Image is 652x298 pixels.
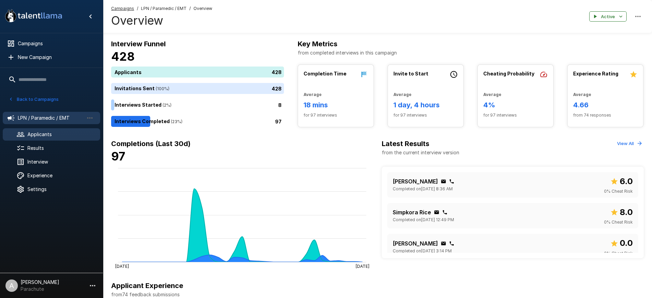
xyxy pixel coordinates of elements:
[610,175,633,188] span: Overall score out of 10
[111,291,644,298] p: from 74 feedback submissions
[272,85,282,92] p: 428
[604,188,633,195] span: 0 % Cheat Risk
[275,118,282,125] p: 97
[304,71,346,76] b: Completion Time
[298,40,337,48] b: Key Metrics
[483,99,548,110] h6: 4%
[111,149,125,163] b: 97
[483,92,501,97] b: Average
[393,186,453,192] span: Completed on [DATE] 8:36 AM
[304,99,368,110] h6: 18 mins
[111,49,135,63] b: 428
[604,250,633,257] span: 0 % Cheat Risk
[278,102,282,109] p: 8
[193,5,212,12] span: Overview
[483,71,534,76] b: Cheating Probability
[298,49,644,56] p: from completed interviews in this campaign
[111,40,166,48] b: Interview Funnel
[189,5,191,12] span: /
[449,241,454,246] div: Click to copy
[137,5,138,12] span: /
[573,112,638,119] span: from 74 responses
[393,216,454,223] span: Completed on [DATE] 12:49 PM
[573,71,618,76] b: Experience Rating
[115,263,129,269] tspan: [DATE]
[589,11,627,22] button: Active
[620,176,633,186] b: 6.0
[434,210,439,215] div: Click to copy
[610,237,633,250] span: Overall score out of 10
[393,112,458,119] span: for 97 interviews
[620,238,633,248] b: 0.0
[111,140,191,148] b: Completions (Last 30d)
[441,241,446,246] div: Click to copy
[304,112,368,119] span: for 97 interviews
[441,179,446,184] div: Click to copy
[393,239,438,248] p: [PERSON_NAME]
[393,177,438,186] p: [PERSON_NAME]
[382,140,429,148] b: Latest Results
[449,179,454,184] div: Click to copy
[393,71,428,76] b: Invite to Start
[393,248,452,254] span: Completed on [DATE] 3:14 PM
[111,282,183,290] b: Applicant Experience
[573,92,591,97] b: Average
[615,138,644,149] button: View All
[393,92,412,97] b: Average
[393,99,458,110] h6: 1 day, 4 hours
[111,13,212,28] h4: Overview
[442,210,448,215] div: Click to copy
[111,6,134,11] u: Campaigns
[483,112,548,119] span: for 97 interviews
[610,206,633,219] span: Overall score out of 10
[141,5,187,12] span: LPN / Paramedic / EMT
[304,92,322,97] b: Average
[382,149,459,156] p: from the current interview version
[620,207,633,217] b: 8.0
[573,99,638,110] h6: 4.66
[356,263,369,269] tspan: [DATE]
[604,219,633,226] span: 0 % Cheat Risk
[393,208,431,216] p: Simpkora Rice
[272,69,282,76] p: 428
